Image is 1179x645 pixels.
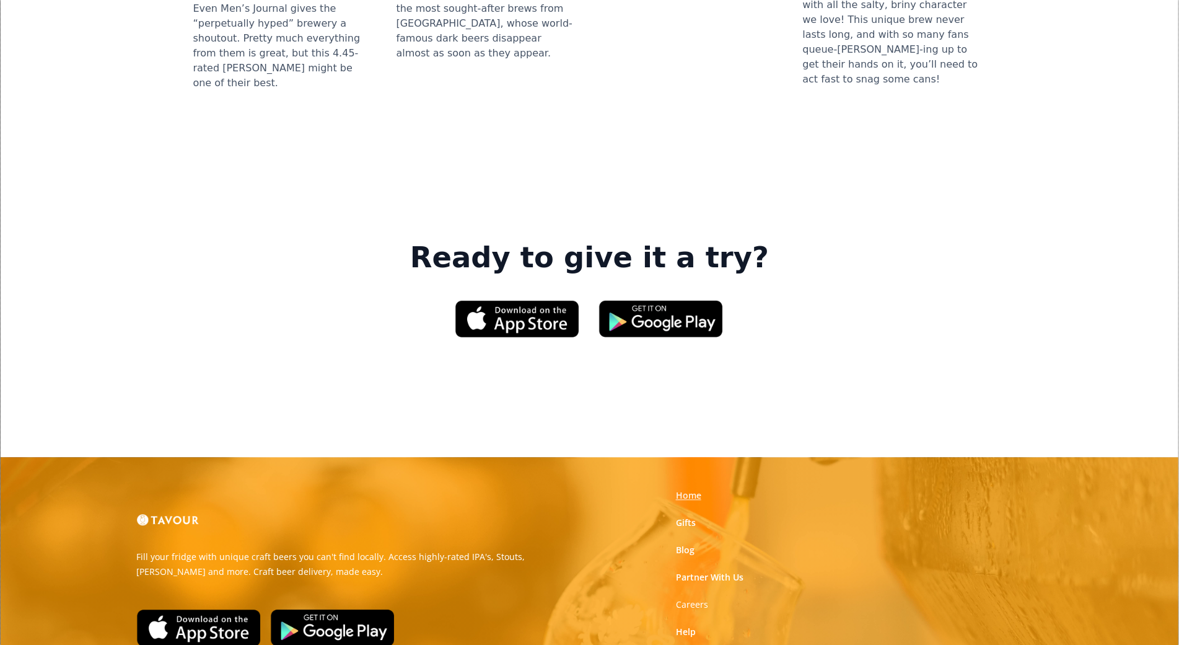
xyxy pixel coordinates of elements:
strong: Careers [676,599,708,611]
a: Blog [676,545,695,557]
a: Help [676,626,696,639]
a: Careers [676,599,708,612]
a: Home [676,490,701,502]
strong: Ready to give it a try? [410,241,769,275]
p: Fill your fridge with unique craft beers you can't find locally. Access highly-rated IPA's, Stout... [137,550,581,580]
a: Partner With Us [676,572,743,584]
a: Gifts [676,517,696,530]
